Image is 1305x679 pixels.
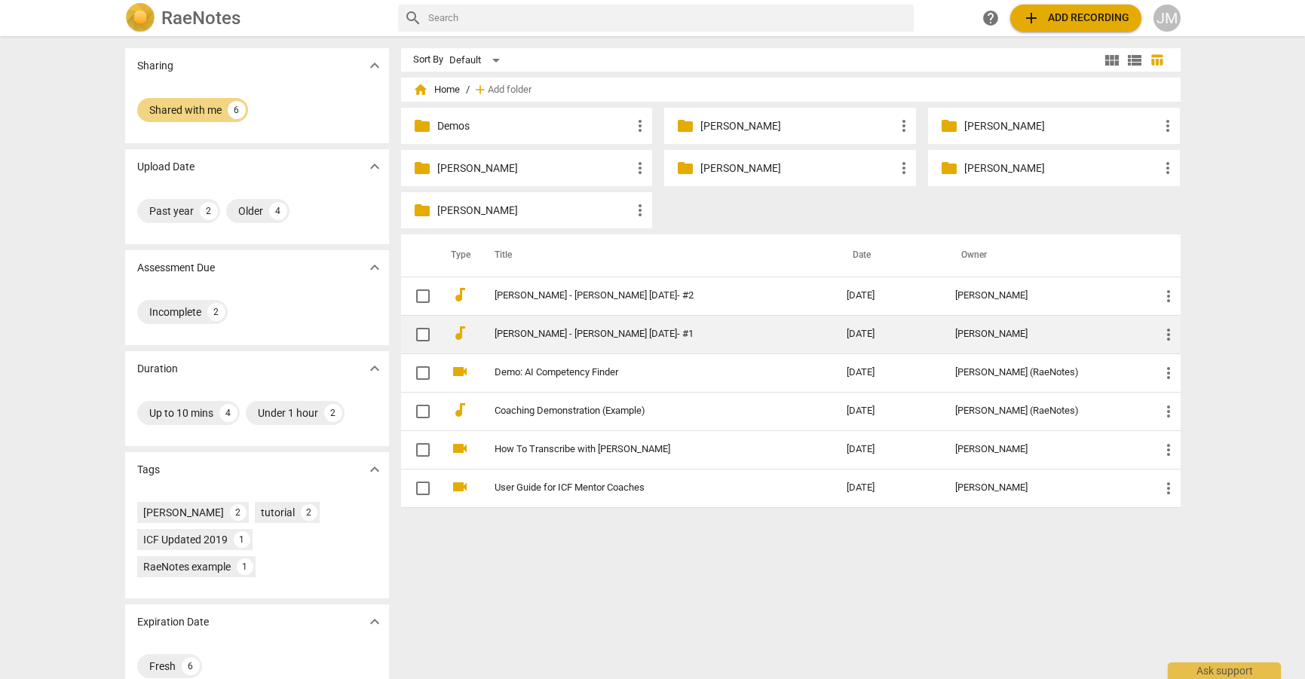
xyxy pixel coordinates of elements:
[439,234,476,277] th: Type
[835,315,943,353] td: [DATE]
[466,84,470,96] span: /
[1010,5,1141,32] button: Upload
[955,367,1135,378] div: [PERSON_NAME] (RaeNotes)
[940,117,958,135] span: folder
[363,256,386,279] button: Show more
[1159,364,1178,382] span: more_vert
[258,405,318,421] div: Under 1 hour
[955,329,1135,340] div: [PERSON_NAME]
[143,532,228,547] div: ICF Updated 2019
[1022,9,1040,27] span: add
[237,558,253,575] div: 1
[149,659,176,674] div: Fresh
[631,201,649,219] span: more_vert
[413,117,431,135] span: folder
[125,3,155,33] img: Logo
[955,290,1135,301] div: [PERSON_NAME]
[149,203,194,219] div: Past year
[1101,49,1123,72] button: Tile view
[835,353,943,392] td: [DATE]
[161,8,240,29] h2: RaeNotes
[676,159,694,177] span: folder
[137,260,215,276] p: Assessment Due
[955,444,1135,455] div: [PERSON_NAME]
[219,404,237,422] div: 4
[451,286,469,304] span: audiotrack
[700,161,895,176] p: Sandie
[230,504,247,521] div: 2
[451,324,469,342] span: audiotrack
[363,458,386,481] button: Show more
[835,392,943,430] td: [DATE]
[137,58,173,74] p: Sharing
[835,430,943,469] td: [DATE]
[428,6,908,30] input: Search
[451,362,469,381] span: videocam
[363,54,386,77] button: Show more
[495,405,792,417] a: Coaching Demonstration (Example)
[413,54,443,66] div: Sort By
[835,469,943,507] td: [DATE]
[895,159,913,177] span: more_vert
[631,159,649,177] span: more_vert
[413,201,431,219] span: folder
[488,84,531,96] span: Add folder
[676,117,694,135] span: folder
[835,277,943,315] td: [DATE]
[137,159,195,175] p: Upload Date
[437,118,632,134] p: Demos
[413,82,428,97] span: home
[700,118,895,134] p: Emma
[143,505,224,520] div: [PERSON_NAME]
[451,401,469,419] span: audiotrack
[495,482,792,494] a: User Guide for ICF Mentor Coaches
[301,504,317,521] div: 2
[366,359,384,378] span: expand_more
[137,361,178,377] p: Duration
[495,444,792,455] a: How To Transcribe with [PERSON_NAME]
[1022,9,1129,27] span: Add recording
[366,460,384,479] span: expand_more
[1159,402,1178,421] span: more_vert
[363,155,386,178] button: Show more
[366,613,384,631] span: expand_more
[228,101,246,119] div: 6
[261,505,295,520] div: tutorial
[149,102,222,118] div: Shared with me
[413,159,431,177] span: folder
[1103,51,1121,69] span: view_module
[943,234,1147,277] th: Owner
[955,482,1135,494] div: [PERSON_NAME]
[269,202,287,220] div: 4
[495,290,792,301] a: [PERSON_NAME] - [PERSON_NAME] [DATE]- #2
[1153,5,1181,32] button: JM
[366,258,384,277] span: expand_more
[476,234,835,277] th: Title
[451,478,469,496] span: videocam
[1146,49,1169,72] button: Table view
[835,234,943,277] th: Date
[895,117,913,135] span: more_vert
[363,610,386,633] button: Show more
[137,614,209,630] p: Expiration Date
[964,161,1159,176] p: Shauna
[437,203,632,219] p: Sonia
[1159,287,1178,305] span: more_vert
[324,404,342,422] div: 2
[1159,159,1177,177] span: more_vert
[363,357,386,380] button: Show more
[451,439,469,457] span: videocam
[631,117,649,135] span: more_vert
[982,9,1000,27] span: help
[143,559,231,574] div: RaeNotes example
[473,82,488,97] span: add
[404,9,422,27] span: search
[964,118,1159,134] p: Marylee
[495,367,792,378] a: Demo: AI Competency Finder
[238,203,263,219] div: Older
[449,48,505,72] div: Default
[1159,441,1178,459] span: more_vert
[366,57,384,75] span: expand_more
[149,304,201,320] div: Incomplete
[200,202,218,220] div: 2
